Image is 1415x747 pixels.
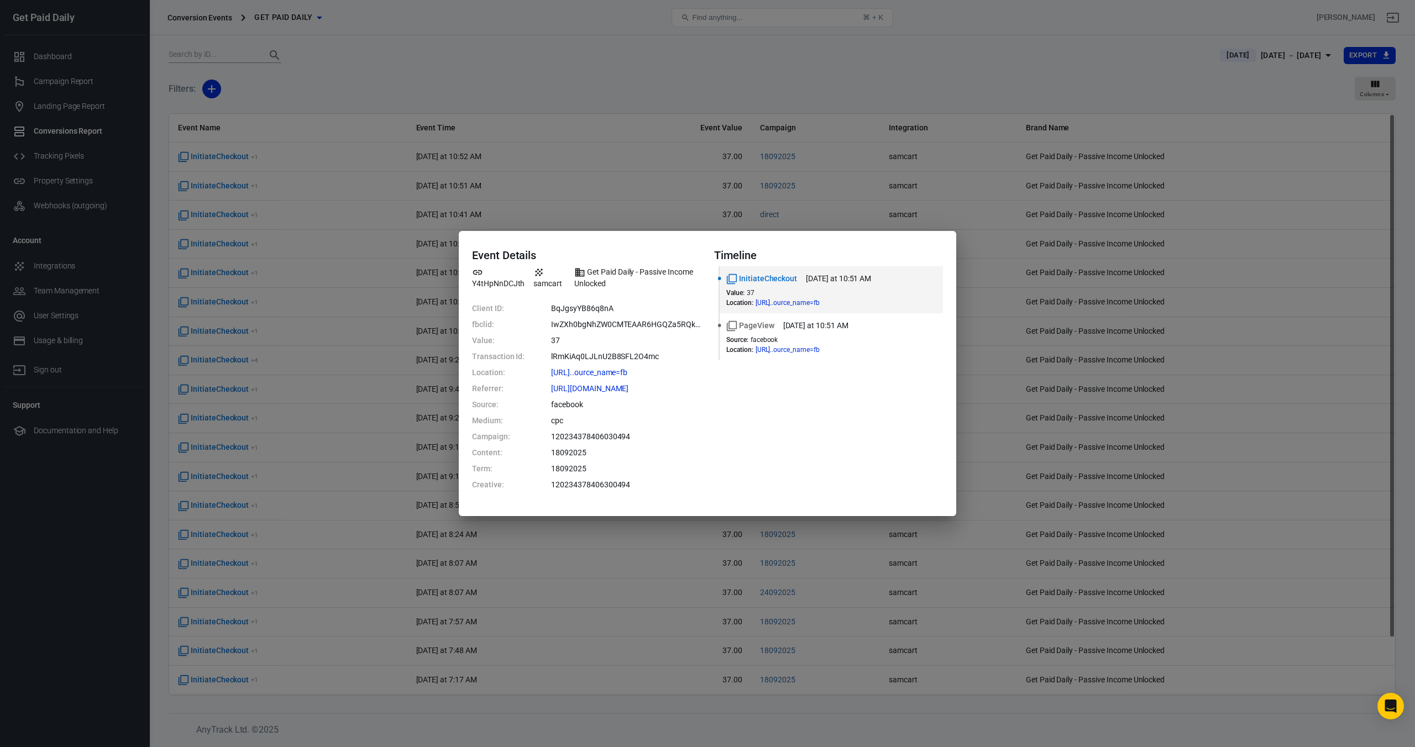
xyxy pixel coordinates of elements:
[472,415,525,427] dt: Medium:
[551,463,701,475] dd: 18092025
[747,289,754,297] span: 37
[806,273,871,285] time: 2025-09-27T10:51:31+02:00
[551,399,701,411] dd: facebook
[551,335,701,346] dd: 37
[756,299,840,306] span: https://getpaiddaily.samcart.com/products/get-paid-daily-passive-income-unlocked?fbclid=IwZXh0bgN...
[472,367,525,378] dt: Location:
[551,415,701,427] dd: cpc
[472,249,701,262] h4: Event Details
[551,351,701,362] dd: lRmKiAq0LJLnU2B8SFL2O4mc
[756,346,840,353] span: https://getpaiddaily.samcart.com/products/get-paid-daily-passive-income-unlocked?fbclid=IwZXh0bgN...
[751,336,778,344] span: facebook
[472,351,525,362] dt: Transaction Id:
[574,266,701,290] span: Brand name
[551,431,701,443] dd: 120234378406030494
[726,336,748,344] dt: Source :
[472,303,525,314] dt: Client ID:
[472,431,525,443] dt: Campaign:
[551,447,701,459] dd: 18092025
[533,266,568,290] span: Integration
[714,249,943,262] h4: Timeline
[472,479,525,491] dt: Creative:
[472,335,525,346] dt: Value:
[551,369,647,376] span: https://getpaiddaily.samcart.com/products/get-paid-daily-passive-income-unlocked?fbclid=IwZXh0bgN...
[783,320,848,332] time: 2025-09-27T10:51:29+02:00
[472,266,527,290] span: Property
[551,385,648,392] span: http://m.facebook.com/
[551,479,701,491] dd: 120234378406300494
[472,383,525,394] dt: Referrer:
[472,447,525,459] dt: Content:
[472,463,525,475] dt: Term:
[551,319,701,330] dd: IwZXh0bgNhZW0CMTEAAR6HGQZa5RQkXJ9NytlJ4KmPBah3NYjzOQU4__s8BJeaBvt8k92ypLJJjHYpAw_aem_4TV2i3LPowfk...
[726,346,753,354] dt: Location :
[551,303,701,314] dd: BqJgsyYB86q8nA
[726,299,753,307] dt: Location :
[726,273,797,285] span: Standard event name
[1377,693,1404,719] div: Open Intercom Messenger
[726,289,745,297] dt: Value :
[726,320,774,332] span: Standard event name
[472,319,525,330] dt: fbclid:
[472,399,525,411] dt: Source:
